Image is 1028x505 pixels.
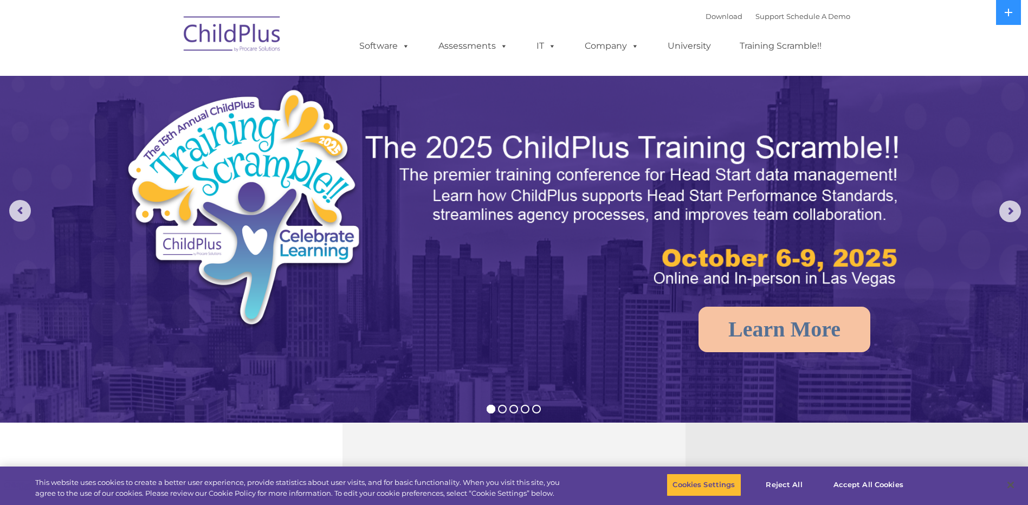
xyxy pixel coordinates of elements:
font: | [706,12,850,21]
a: Learn More [699,307,870,352]
a: Schedule A Demo [786,12,850,21]
a: Assessments [428,35,519,57]
a: Company [574,35,650,57]
button: Reject All [751,474,818,496]
button: Accept All Cookies [827,474,909,496]
a: Download [706,12,742,21]
button: Close [999,473,1023,497]
a: Support [755,12,784,21]
a: University [657,35,722,57]
div: This website uses cookies to create a better user experience, provide statistics about user visit... [35,477,565,498]
a: IT [526,35,567,57]
img: ChildPlus by Procare Solutions [178,9,287,63]
a: Training Scramble!! [729,35,832,57]
a: Software [348,35,421,57]
button: Cookies Settings [667,474,741,496]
